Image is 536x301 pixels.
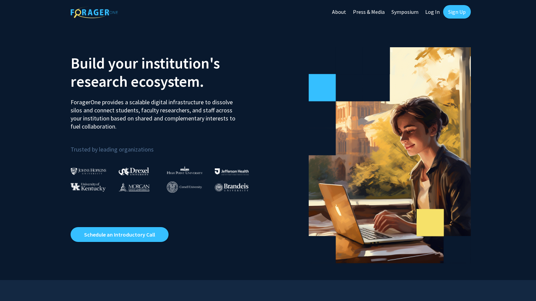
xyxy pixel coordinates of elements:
img: Johns Hopkins University [71,168,106,175]
img: Morgan State University [119,183,150,191]
img: ForagerOne Logo [71,6,118,18]
a: Sign Up [443,5,471,19]
img: Thomas Jefferson University [215,168,249,175]
h2: Build your institution's research ecosystem. [71,54,263,90]
img: University of Kentucky [71,183,106,192]
img: High Point University [167,166,203,174]
a: Opens in a new tab [71,227,169,242]
img: Drexel University [119,167,149,175]
iframe: Chat [5,271,29,296]
img: Cornell University [167,182,202,193]
img: Brandeis University [215,183,249,192]
p: Trusted by leading organizations [71,136,263,155]
p: ForagerOne provides a scalable digital infrastructure to dissolve silos and connect students, fac... [71,93,240,131]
